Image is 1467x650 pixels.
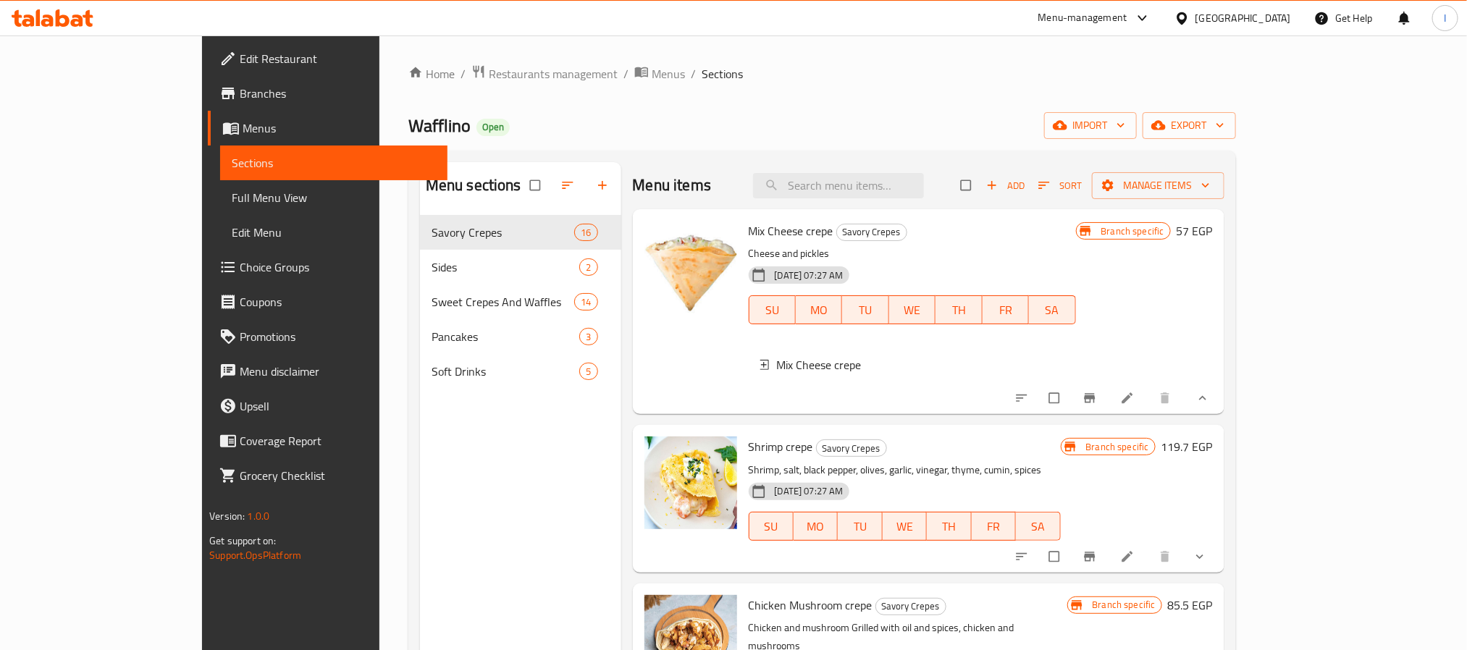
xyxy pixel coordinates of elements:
a: Menus [208,111,447,145]
span: Branch specific [1080,440,1155,454]
div: items [579,363,597,380]
span: I [1444,10,1446,26]
span: 14 [575,295,597,309]
svg: Show Choices [1193,549,1207,564]
span: TH [933,516,965,537]
span: Savory Crepes [837,224,907,240]
span: Shrimp crepe [749,436,813,457]
span: Grocery Checklist [240,467,435,484]
button: delete [1149,382,1184,414]
a: Sections [220,145,447,180]
span: FR [978,516,1010,537]
span: 5 [580,365,597,379]
button: MO [796,295,842,324]
button: TH [936,295,982,324]
button: WE [889,295,936,324]
nav: Menu sections [420,209,621,394]
div: items [574,293,597,311]
button: FR [983,295,1029,324]
span: Upsell [240,397,435,415]
h2: Menu sections [426,174,521,196]
span: Branch specific [1096,224,1170,238]
span: SA [1022,516,1054,537]
button: TU [842,295,888,324]
span: [DATE] 07:27 AM [769,484,849,498]
a: Menus [634,64,685,83]
button: TU [838,512,882,541]
button: SU [749,512,794,541]
div: Savory Crepes [875,598,946,615]
span: Savory Crepes [876,598,946,615]
li: / [623,65,629,83]
span: Edit Menu [232,224,435,241]
button: MO [794,512,838,541]
a: Choice Groups [208,250,447,284]
p: Cheese and pickles [749,245,1076,263]
span: Select to update [1041,384,1071,412]
span: Sort items [1029,174,1092,197]
span: Coverage Report [240,432,435,449]
button: Branch-specific-item [1074,382,1109,414]
span: MO [802,300,836,321]
button: SU [749,295,796,324]
svg: Show Choices [1195,391,1210,405]
span: 3 [580,330,597,344]
div: Savory Crepes16 [420,215,621,250]
button: Branch-specific-item [1074,541,1109,573]
span: Savory Crepes [432,224,574,241]
div: items [579,258,597,276]
span: Menu disclaimer [240,363,435,380]
p: Shrimp, salt, black pepper, olives, garlic, vinegar, thyme, cumin, spices [749,461,1061,479]
a: Upsell [208,389,447,423]
div: Sweet Crepes And Waffles14 [420,284,621,319]
span: SA [1035,300,1069,321]
h2: Menu items [633,174,712,196]
span: 1.0.0 [248,507,270,526]
button: TH [927,512,971,541]
span: Mix Cheese crepe [777,356,862,373]
div: Pancakes3 [420,319,621,354]
span: Open [476,121,510,133]
button: SA [1029,295,1075,324]
a: Edit Menu [220,215,447,250]
div: items [574,224,597,241]
input: search [753,173,924,198]
span: Choice Groups [240,258,435,276]
li: / [691,65,696,83]
span: Full Menu View [232,189,435,206]
span: Manage items [1104,177,1213,195]
a: Full Menu View [220,180,447,215]
span: Wafflino [408,109,471,142]
button: FR [972,512,1016,541]
button: SA [1016,512,1060,541]
a: Support.OpsPlatform [209,546,301,565]
span: Version: [209,507,245,526]
span: Select to update [1041,543,1071,570]
div: Savory Crepes [836,224,907,241]
span: Savory Crepes [817,440,886,457]
span: export [1154,117,1224,135]
span: Branches [240,85,435,102]
span: TU [844,516,876,537]
a: Grocery Checklist [208,458,447,493]
h6: 57 EGP [1177,221,1213,241]
img: Mix Cheese crepe [644,221,737,313]
span: TH [941,300,976,321]
h6: 119.7 EGP [1161,436,1213,457]
button: sort-choices [1006,541,1041,573]
span: SU [755,300,790,321]
div: Menu-management [1038,9,1127,27]
span: [DATE] 07:27 AM [769,269,849,282]
span: Select section [952,172,983,199]
span: Sort [1038,177,1083,194]
h6: 85.5 EGP [1168,595,1213,615]
button: Sort [1035,174,1086,197]
button: Add [983,174,1029,197]
span: WE [895,300,930,321]
a: Restaurants management [471,64,618,83]
span: Chicken Mushroom crepe [749,594,873,616]
div: Soft Drinks5 [420,354,621,389]
a: Promotions [208,319,447,354]
div: items [579,328,597,345]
